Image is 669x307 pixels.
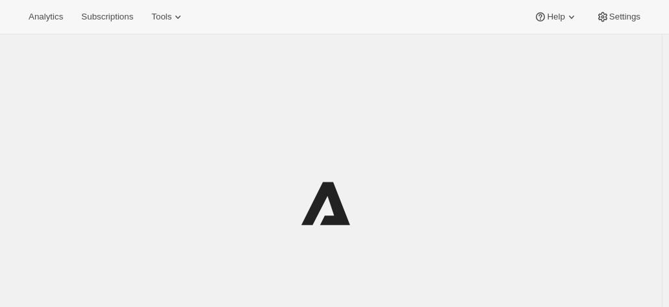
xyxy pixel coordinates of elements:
button: Analytics [21,8,71,26]
span: Help [547,12,564,22]
span: Analytics [29,12,63,22]
button: Tools [144,8,192,26]
button: Subscriptions [73,8,141,26]
span: Subscriptions [81,12,133,22]
button: Help [526,8,585,26]
span: Settings [609,12,640,22]
span: Tools [151,12,171,22]
button: Settings [588,8,648,26]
